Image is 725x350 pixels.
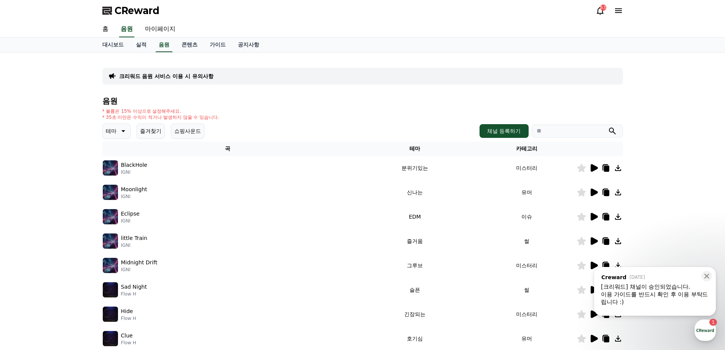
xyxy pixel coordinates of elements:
img: music [103,233,118,249]
button: 테마 [102,123,131,139]
a: CReward [102,5,159,17]
td: 미스터리 [477,302,577,326]
img: music [103,258,118,273]
td: 유머 [477,180,577,205]
p: Clue [121,332,133,340]
h4: 음원 [102,97,623,105]
a: 공지사항 [232,38,265,52]
span: CReward [115,5,159,17]
p: * 볼륨은 15% 이상으로 설정해주세요. [102,108,220,114]
button: 쇼핑사운드 [171,123,204,139]
a: 음원 [119,21,134,37]
p: Flow H [121,340,136,346]
td: 긴장되는 [353,302,476,326]
td: 썰 [477,229,577,253]
td: 신나는 [353,180,476,205]
p: Sad Night [121,283,147,291]
td: 이슈 [477,205,577,229]
p: IGNI [121,242,147,248]
p: Moonlight [121,185,147,193]
button: 채널 등록하기 [480,124,528,138]
td: EDM [353,205,476,229]
a: 크리워드 음원 서비스 이용 시 유의사항 [119,72,214,80]
p: * 35초 미만은 수익이 적거나 발생하지 않을 수 있습니다. [102,114,220,120]
th: 카테고리 [477,142,577,156]
p: IGNI [121,267,158,273]
img: music [103,307,118,322]
a: 음원 [156,38,172,52]
img: music [103,282,118,297]
p: Flow H [121,315,136,321]
img: music [103,160,118,176]
a: 콘텐츠 [175,38,204,52]
img: music [103,185,118,200]
p: Midnight Drift [121,259,158,267]
th: 테마 [353,142,476,156]
a: 실적 [130,38,153,52]
a: 63 [596,6,605,15]
td: 즐거움 [353,229,476,253]
td: 미스터리 [477,156,577,180]
div: 63 [600,5,606,11]
p: Hide [121,307,133,315]
a: 대시보드 [96,38,130,52]
td: 그루브 [353,253,476,278]
p: IGNI [121,193,147,200]
a: 홈 [96,21,115,37]
td: 슬픈 [353,278,476,302]
p: Flow H [121,291,147,297]
a: 마이페이지 [139,21,182,37]
p: 테마 [106,126,116,136]
td: 분위기있는 [353,156,476,180]
th: 곡 [102,142,353,156]
td: 썰 [477,278,577,302]
p: little Train [121,234,147,242]
td: 미스터리 [477,253,577,278]
p: BlackHole [121,161,147,169]
p: IGNI [121,218,140,224]
p: IGNI [121,169,147,175]
p: Eclipse [121,210,140,218]
button: 즐겨찾기 [137,123,165,139]
img: music [103,209,118,224]
img: music [103,331,118,346]
a: 가이드 [204,38,232,52]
